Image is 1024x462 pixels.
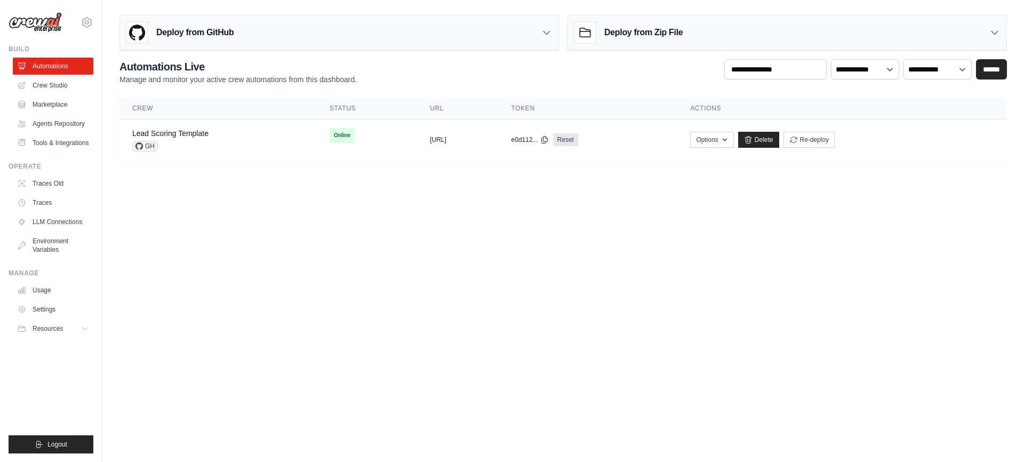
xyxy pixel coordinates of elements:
a: Delete [738,132,779,148]
button: Logout [9,435,93,453]
span: Logout [47,440,67,449]
div: Operate [9,162,93,171]
th: Token [499,98,678,120]
a: Reset [553,133,578,146]
th: URL [417,98,498,120]
a: Environment Variables [13,233,93,258]
button: e0d112... [511,136,549,144]
button: Re-deploy [783,132,835,148]
span: Resources [33,324,63,333]
a: Marketplace [13,96,93,113]
h2: Automations Live [119,59,357,74]
th: Actions [677,98,1007,120]
a: Agents Repository [13,115,93,132]
img: Logo [9,12,62,33]
a: Lead Scoring Template [132,129,209,138]
p: Manage and monitor your active crew automations from this dashboard. [119,74,357,85]
a: Traces Old [13,175,93,192]
a: Usage [13,282,93,299]
a: Crew Studio [13,77,93,94]
a: Tools & Integrations [13,134,93,152]
div: Manage [9,269,93,277]
a: Settings [13,301,93,318]
img: GitHub Logo [126,22,148,43]
div: Build [9,45,93,53]
button: Resources [13,320,93,337]
a: LLM Connections [13,213,93,230]
button: Options [690,132,733,148]
th: Status [317,98,417,120]
span: Online [330,128,355,143]
h3: Deploy from GitHub [156,26,234,39]
th: Crew [119,98,317,120]
a: Automations [13,58,93,75]
span: GH [132,141,158,152]
a: Traces [13,194,93,211]
h3: Deploy from Zip File [604,26,683,39]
